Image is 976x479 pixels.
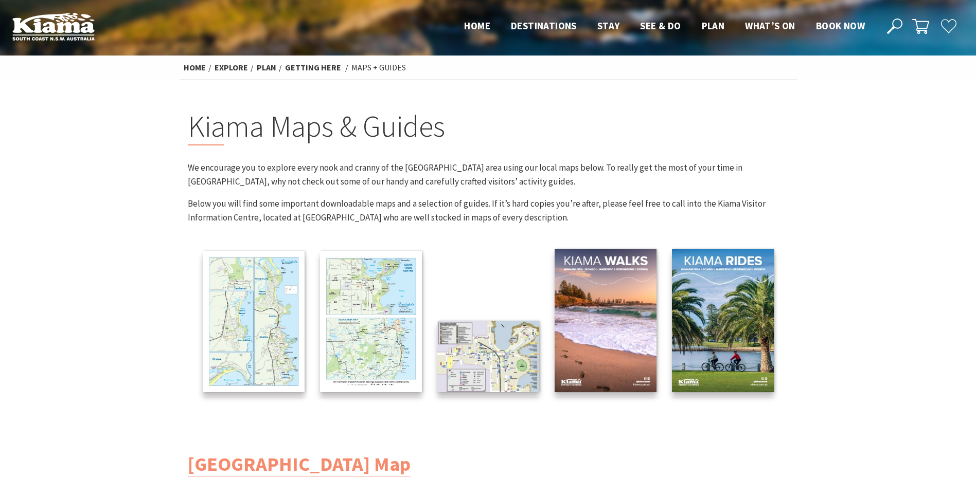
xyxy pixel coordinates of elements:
[12,12,95,41] img: Kiama Logo
[188,197,789,225] p: Below you will find some important downloadable maps and a selection of guides. If it’s hard copi...
[555,249,656,397] a: Kiama Walks Guide
[203,251,305,392] img: Kiama Townships Map
[640,20,681,32] span: See & Do
[188,161,789,189] p: We encourage you to explore every nook and cranny of the [GEOGRAPHIC_DATA] area using our local m...
[672,249,774,397] a: Kiama Cycling Guide
[672,249,774,393] img: Kiama Cycling Guide
[702,20,725,32] span: Plan
[320,251,422,392] img: Kiama Regional Map
[597,20,620,32] span: Stay
[437,321,539,397] a: Kiama Mobility Map
[816,20,865,32] span: Book now
[454,18,875,35] nav: Main Menu
[437,321,539,393] img: Kiama Mobility Map
[320,251,422,397] a: Kiama Regional Map
[257,62,276,73] a: Plan
[188,452,411,476] a: [GEOGRAPHIC_DATA] Map
[215,62,248,73] a: Explore
[745,20,795,32] span: What’s On
[555,249,656,393] img: Kiama Walks Guide
[203,251,305,397] a: Kiama Townships Map
[188,108,789,145] h2: Kiama Maps & Guides
[351,61,406,75] li: Maps + Guides
[184,62,206,73] a: Home
[285,62,341,73] a: Getting Here
[511,20,577,32] span: Destinations
[464,20,490,32] span: Home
